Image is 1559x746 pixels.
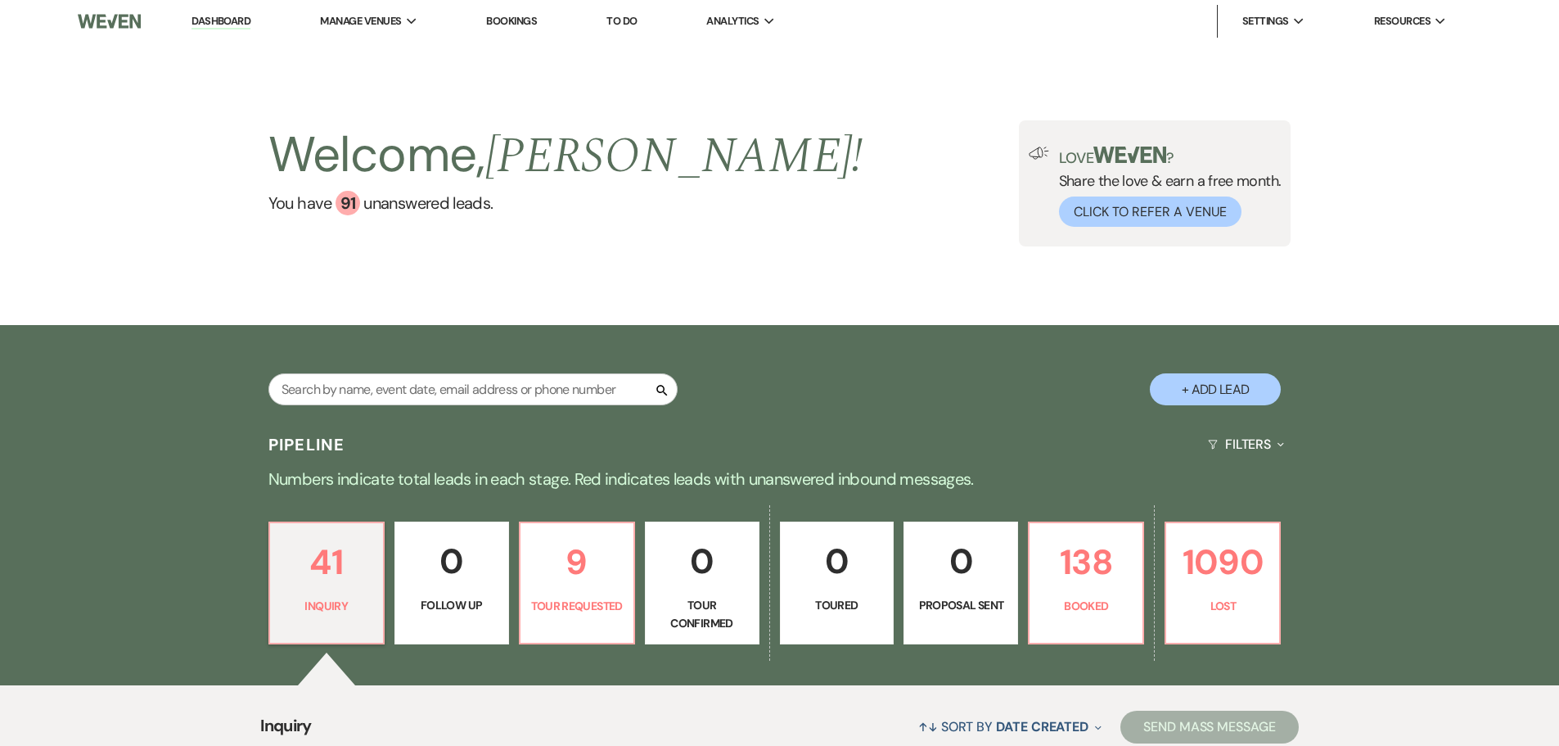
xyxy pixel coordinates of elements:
button: Click to Refer a Venue [1059,197,1241,227]
input: Search by name, event date, email address or phone number [268,373,678,405]
h2: Welcome, [268,120,863,191]
img: Weven Logo [78,4,140,38]
span: Analytics [706,13,759,29]
a: 0Follow Up [394,522,509,644]
p: Numbers indicate total leads in each stage. Red indicates leads with unanswered inbound messages. [191,466,1369,492]
span: Resources [1374,13,1431,29]
span: Date Created [996,718,1088,735]
a: 1090Lost [1165,522,1281,644]
a: You have 91 unanswered leads. [268,191,863,215]
img: weven-logo-green.svg [1093,147,1166,163]
p: Proposal Sent [914,596,1007,614]
p: Tour Confirmed [656,596,749,633]
p: 0 [914,534,1007,589]
p: Love ? [1059,147,1282,165]
a: 138Booked [1028,522,1144,644]
a: 9Tour Requested [519,522,635,644]
p: 1090 [1176,535,1269,590]
a: 41Inquiry [268,522,385,644]
p: Booked [1039,597,1133,615]
a: 0Proposal Sent [903,522,1018,644]
div: Share the love & earn a free month. [1049,147,1282,227]
p: 0 [405,534,498,589]
button: Filters [1201,423,1291,466]
p: Toured [791,596,884,614]
img: loud-speaker-illustration.svg [1029,147,1049,160]
span: Settings [1242,13,1289,29]
p: 41 [280,535,373,590]
span: Manage Venues [320,13,401,29]
a: 0Tour Confirmed [645,522,759,644]
p: 0 [656,534,749,589]
span: ↑↓ [918,718,938,735]
span: [PERSON_NAME] ! [485,119,863,194]
button: Send Mass Message [1120,711,1299,744]
p: Lost [1176,597,1269,615]
a: To Do [606,14,637,28]
p: Follow Up [405,596,498,614]
a: 0Toured [780,522,894,644]
p: 138 [1039,535,1133,590]
a: Bookings [486,14,537,28]
p: 9 [530,535,624,590]
div: 91 [336,191,360,215]
h3: Pipeline [268,433,345,456]
a: Dashboard [191,14,250,29]
button: + Add Lead [1150,373,1281,405]
p: Tour Requested [530,597,624,615]
p: Inquiry [280,597,373,615]
p: 0 [791,534,884,589]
